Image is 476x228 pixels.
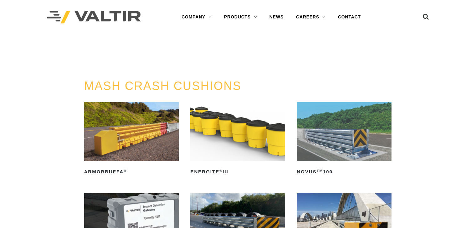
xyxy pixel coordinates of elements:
[297,167,392,177] h2: NOVUS 100
[190,167,285,177] h2: ENERGITE III
[297,102,392,177] a: NOVUSTM100
[290,11,332,23] a: CAREERS
[263,11,290,23] a: NEWS
[218,11,263,23] a: PRODUCTS
[124,169,127,173] sup: ®
[47,11,141,24] img: Valtir
[190,102,285,177] a: ENERGITE®III
[84,79,242,92] a: MASH CRASH CUSHIONS
[219,169,223,173] sup: ®
[175,11,218,23] a: COMPANY
[84,102,179,177] a: ArmorBuffa®
[84,167,179,177] h2: ArmorBuffa
[332,11,367,23] a: CONTACT
[317,169,323,173] sup: TM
